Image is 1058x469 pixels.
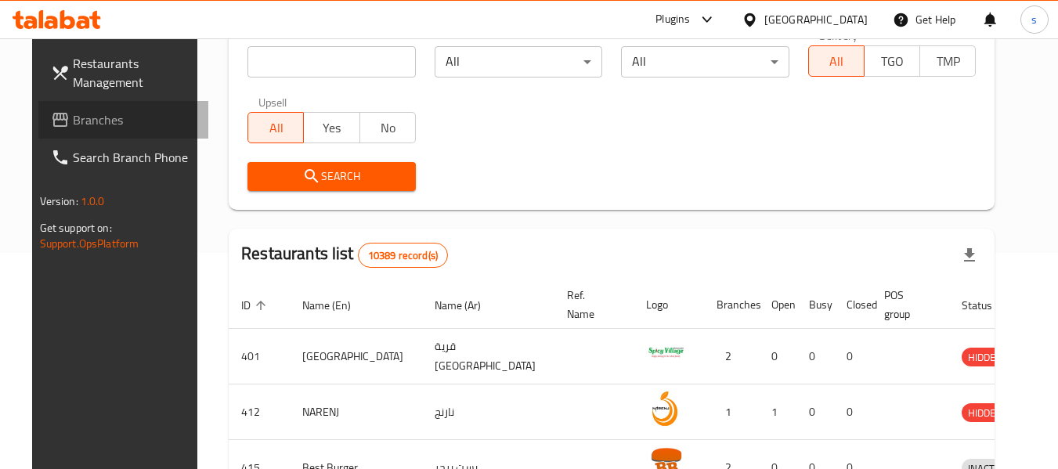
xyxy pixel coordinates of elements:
[951,236,988,274] div: Export file
[704,329,759,384] td: 2
[815,50,858,73] span: All
[290,329,422,384] td: [GEOGRAPHIC_DATA]
[247,46,416,78] input: Search for restaurant name or ID..
[864,45,920,77] button: TGO
[73,110,197,129] span: Branches
[73,54,197,92] span: Restaurants Management
[359,248,447,263] span: 10389 record(s)
[302,296,371,315] span: Name (En)
[834,281,872,329] th: Closed
[422,329,554,384] td: قرية [GEOGRAPHIC_DATA]
[435,296,501,315] span: Name (Ar)
[241,242,448,268] h2: Restaurants list
[704,281,759,329] th: Branches
[884,286,930,323] span: POS group
[241,296,271,315] span: ID
[621,46,789,78] div: All
[759,384,796,440] td: 1
[255,117,298,139] span: All
[38,101,209,139] a: Branches
[40,218,112,238] span: Get support on:
[764,11,868,28] div: [GEOGRAPHIC_DATA]
[834,329,872,384] td: 0
[796,384,834,440] td: 0
[290,384,422,440] td: NARENJ
[919,45,976,77] button: TMP
[871,50,914,73] span: TGO
[819,30,858,41] label: Delivery
[367,117,410,139] span: No
[646,389,685,428] img: NARENJ
[646,334,685,373] img: Spicy Village
[247,112,304,143] button: All
[229,384,290,440] td: 412
[435,46,603,78] div: All
[834,384,872,440] td: 0
[704,384,759,440] td: 1
[962,296,1013,315] span: Status
[962,404,1009,422] span: HIDDEN
[81,191,105,211] span: 1.0.0
[796,281,834,329] th: Busy
[73,148,197,167] span: Search Branch Phone
[40,191,78,211] span: Version:
[759,329,796,384] td: 0
[567,286,615,323] span: Ref. Name
[38,45,209,101] a: Restaurants Management
[229,329,290,384] td: 401
[358,243,448,268] div: Total records count
[38,139,209,176] a: Search Branch Phone
[260,167,403,186] span: Search
[422,384,554,440] td: نارنج
[1031,11,1037,28] span: s
[310,117,353,139] span: Yes
[634,281,704,329] th: Logo
[808,45,865,77] button: All
[962,348,1009,366] span: HIDDEN
[303,112,359,143] button: Yes
[926,50,970,73] span: TMP
[962,403,1009,422] div: HIDDEN
[655,10,690,29] div: Plugins
[247,162,416,191] button: Search
[258,96,287,107] label: Upsell
[796,329,834,384] td: 0
[359,112,416,143] button: No
[40,233,139,254] a: Support.OpsPlatform
[759,281,796,329] th: Open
